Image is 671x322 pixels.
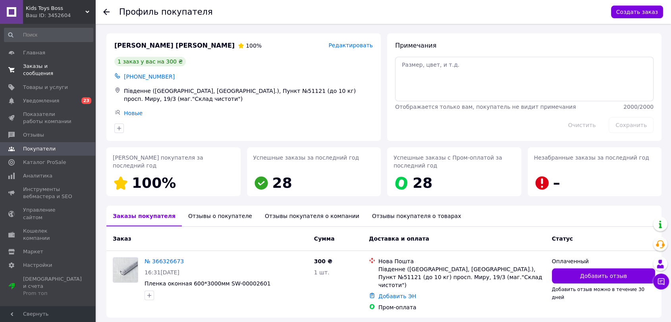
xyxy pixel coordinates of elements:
[378,293,416,299] a: Добавить ЭН
[23,49,45,56] span: Главная
[378,303,546,311] div: Пром-оплата
[552,235,573,242] span: Статус
[23,172,52,179] span: Аналитика
[106,206,182,226] div: Заказы покупателя
[258,206,366,226] div: Отзывы покупателя о компании
[552,257,655,265] div: Оплаченный
[113,154,203,169] span: [PERSON_NAME] покупателя за последний год
[23,228,73,242] span: Кошелек компании
[23,290,82,297] div: Prom топ
[253,154,359,161] span: Успешные заказы за последний год
[653,274,669,289] button: Чат с покупателем
[413,175,432,191] span: 28
[23,159,66,166] span: Каталог ProSale
[395,42,436,49] span: Примечания
[23,186,73,200] span: Инструменты вебмастера и SEO
[81,97,91,104] span: 23
[23,131,44,139] span: Отзывы
[23,206,73,221] span: Управление сайтом
[114,41,235,50] span: [PERSON_NAME] [PERSON_NAME]
[145,280,270,287] a: Пленка оконная 600*3000мм SW-00002601
[23,84,68,91] span: Товары и услуги
[395,104,576,110] span: Отображается только вам, покупатель не видит примечания
[552,287,644,300] span: Добавить отзыв можно в течение 30 дней
[26,12,95,19] div: Ваш ID: 3452604
[246,42,262,49] span: 100%
[4,28,93,42] input: Поиск
[552,268,655,283] button: Добавить отзыв
[378,257,546,265] div: Нова Пошта
[366,206,468,226] div: Отзывы покупателя о товарах
[182,206,258,226] div: Отзывы о покупателе
[23,248,43,255] span: Маркет
[393,154,502,169] span: Успешные заказы с Пром-оплатой за последний год
[124,73,175,80] span: [PHONE_NUMBER]
[534,154,649,161] span: Незабранные заказы за последний год
[378,265,546,289] div: Південне ([GEOGRAPHIC_DATA], [GEOGRAPHIC_DATA].), Пункт №51121 (до 10 кг) просп. Миру, 19/3 (маг....
[132,175,176,191] span: 100%
[369,235,429,242] span: Доставка и оплата
[23,276,82,297] span: [DEMOGRAPHIC_DATA] и счета
[145,258,184,264] a: № 366326673
[103,8,110,16] div: Вернуться назад
[23,97,59,104] span: Уведомления
[23,262,52,269] span: Настройки
[113,258,138,282] img: Фото товару
[272,175,292,191] span: 28
[119,7,213,17] h1: Профиль покупателя
[113,235,131,242] span: Заказ
[114,57,186,66] div: 1 заказ у вас на 300 ₴
[23,111,73,125] span: Показатели работы компании
[113,257,138,283] a: Фото товару
[26,5,85,12] span: Kids Toys Boss
[314,269,330,276] span: 1 шт.
[23,63,73,77] span: Заказы и сообщения
[122,85,374,104] div: Південне ([GEOGRAPHIC_DATA], [GEOGRAPHIC_DATA].), Пункт №51121 (до 10 кг) просп. Миру, 19/3 (маг....
[314,258,332,264] span: 300 ₴
[553,175,560,191] span: –
[328,42,373,48] span: Редактировать
[145,269,179,276] span: 16:31[DATE]
[623,104,654,110] span: 2000 / 2000
[124,110,143,116] a: Новые
[580,272,627,280] span: Добавить отзыв
[611,6,663,18] button: Создать заказ
[314,235,335,242] span: Сумма
[23,145,56,152] span: Покупатели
